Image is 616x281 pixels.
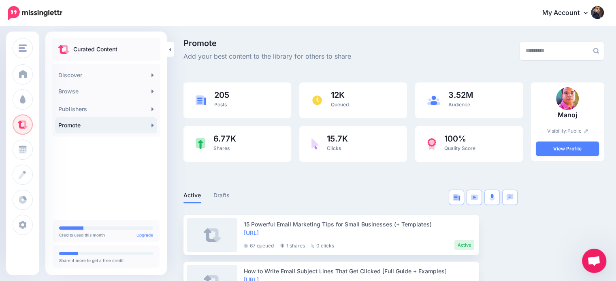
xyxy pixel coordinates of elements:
[244,220,474,228] div: 15 Powerful Email Marketing Tips for Small Businesses (+ Templates)
[536,142,599,156] a: View Profile
[471,194,478,200] img: video-blue.png
[19,44,27,52] img: menu.png
[280,243,284,248] img: share-grey.png
[8,6,62,20] img: Missinglettr
[311,240,334,250] li: 0 clicks
[536,110,599,120] p: Manoj
[244,240,274,250] li: 67 queued
[196,138,205,149] img: share-green.png
[183,51,351,62] span: Add your best content to the library for others to share
[311,138,319,150] img: pointer-purple.png
[567,128,588,134] a: Public
[280,240,305,250] li: 1 shares
[584,129,588,133] img: pencil.png
[331,91,349,99] span: 12K
[213,145,230,151] span: Shares
[244,244,248,248] img: clock-grey-darker.png
[489,194,495,201] img: microphone.png
[427,138,436,150] img: prize-red.png
[213,190,230,200] a: Drafts
[244,229,259,236] a: [URL]
[582,249,606,273] a: Open chat
[448,101,470,108] span: Audience
[55,67,157,83] a: Discover
[73,44,117,54] p: Curated Content
[534,3,604,23] a: My Account
[183,190,201,200] a: Active
[55,101,157,117] a: Publishers
[55,83,157,99] a: Browse
[331,101,349,108] span: Queued
[214,91,229,99] span: 205
[327,145,341,151] span: Clicks
[444,145,475,151] span: Quality Score
[556,87,579,110] img: Q4V7QUO4NL7KLF7ETPAEVJZD8V2L8K9O_thumb.jpg
[506,194,514,201] img: chat-square-blue.png
[55,117,157,133] a: Promote
[214,101,227,108] span: Posts
[454,240,474,250] li: Active
[311,244,314,248] img: pointer-grey.png
[327,135,348,143] span: 15.7K
[448,91,473,99] span: 3.52M
[244,267,474,275] div: How to Write Email Subject Lines That Get Clicked [Full Guide + Examples]
[213,135,236,143] span: 6.77K
[311,95,323,106] img: clock.png
[453,194,460,201] img: article-blue.png
[183,39,351,47] span: Promote
[536,127,599,135] p: Visibility:
[593,48,599,54] img: search-grey-6.png
[58,45,69,54] img: curate.png
[444,135,475,143] span: 100%
[196,95,206,105] img: article-blue.png
[427,95,440,105] img: users-blue.png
